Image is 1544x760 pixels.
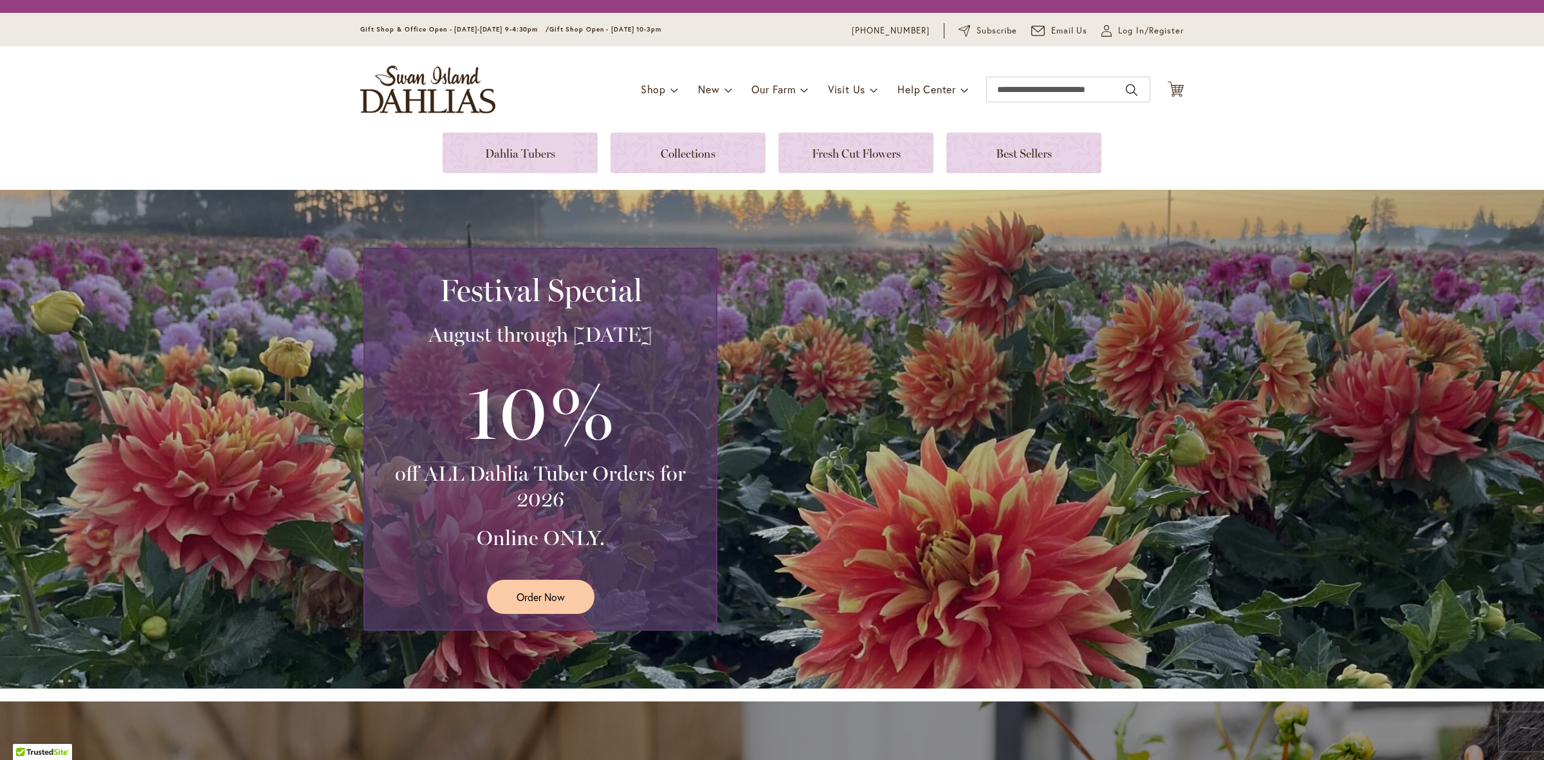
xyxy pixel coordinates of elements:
h3: August through [DATE] [380,322,701,348]
span: Log In/Register [1118,24,1184,37]
span: New [698,82,719,96]
a: Log In/Register [1101,24,1184,37]
span: Email Us [1051,24,1088,37]
h3: 10% [380,360,701,461]
h3: Online ONLY. [380,525,701,551]
a: store logo [360,66,495,113]
span: Shop [641,82,666,96]
span: Gift Shop Open - [DATE] 10-3pm [549,25,661,33]
span: Our Farm [751,82,795,96]
span: Help Center [897,82,956,96]
a: [PHONE_NUMBER] [852,24,930,37]
span: Visit Us [828,82,865,96]
h3: off ALL Dahlia Tuber Orders for 2026 [380,461,701,512]
a: Subscribe [959,24,1017,37]
span: Subscribe [977,24,1017,37]
span: Gift Shop & Office Open - [DATE]-[DATE] 9-4:30pm / [360,25,549,33]
span: Order Now [517,589,565,604]
h2: Festival Special [380,272,701,308]
a: Email Us [1031,24,1088,37]
a: Order Now [487,580,594,614]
